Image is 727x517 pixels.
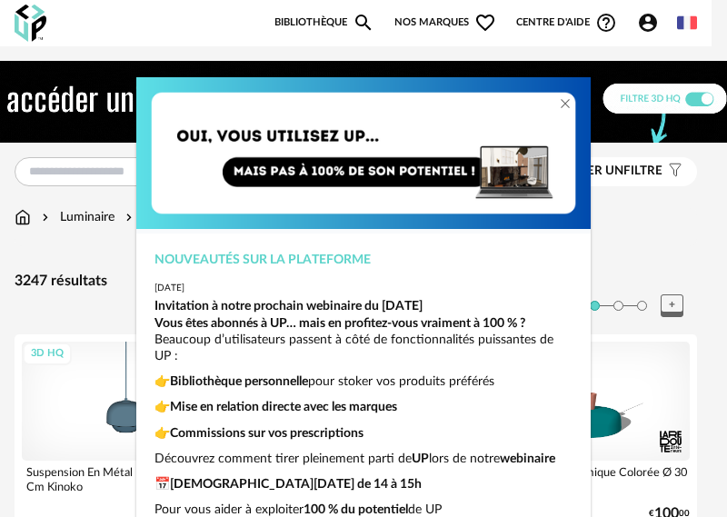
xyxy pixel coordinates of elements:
strong: 100 % du potentiel [304,503,408,516]
div: Invitation à notre prochain webinaire du [DATE] [154,298,573,314]
strong: UP [412,452,429,465]
p: Beaucoup d’utilisateurs passent à côté de fonctionnalités puissantes de UP : [154,315,573,365]
strong: Mise en relation directe avec les marques [170,401,397,413]
strong: webinaire [500,452,555,465]
p: 👉 pour stoker vos produits préférés [154,373,573,390]
p: Découvrez comment tirer pleinement parti de lors de notre [154,451,573,467]
strong: Vous êtes abonnés à UP… mais en profitez-vous vraiment à 100 % ? [154,317,525,330]
img: Copie%20de%20Orange%20Yellow%20Gradient%20Minimal%20Coming%20Soon%20Email%20Header%20(1)%20(1).png [136,77,591,229]
p: 👉 [154,425,573,442]
p: 👉 [154,399,573,415]
strong: [DEMOGRAPHIC_DATA][DATE] de 14 à 15h [170,478,422,491]
div: Nouveautés sur la plateforme [154,252,573,268]
div: [DATE] [154,283,573,294]
p: 📅 [154,476,573,492]
button: Close [558,95,573,114]
strong: Commissions sur vos prescriptions [170,427,363,440]
strong: Bibliothèque personnelle [170,375,308,388]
